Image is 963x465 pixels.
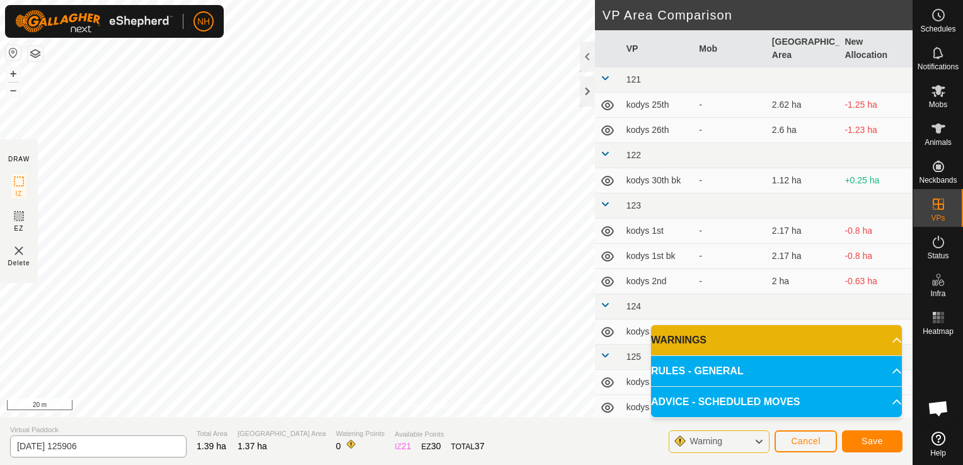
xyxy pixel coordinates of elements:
a: Help [913,427,963,462]
td: kodys 2nd [621,269,695,294]
span: Schedules [920,25,955,33]
td: 2.62 ha [767,93,840,118]
button: Map Layers [28,46,43,61]
td: +0.25 ha [839,168,913,193]
span: IZ [16,189,23,198]
td: 2.58 ha [767,319,840,345]
span: Heatmap [923,328,954,335]
th: [GEOGRAPHIC_DATA] Area [767,30,840,67]
a: Privacy Policy [407,401,454,412]
td: kodys 30th bk [621,168,695,193]
div: IZ [395,440,411,453]
th: Mob [694,30,767,67]
span: Animals [925,139,952,146]
td: 2.6 ha [767,118,840,143]
div: DRAW [8,154,30,164]
span: 121 [626,74,641,84]
span: Notifications [918,63,959,71]
span: Watering Points [336,428,384,439]
div: - [699,275,762,288]
span: VPs [931,214,945,222]
div: TOTAL [451,440,485,453]
div: - [699,250,762,263]
div: Open chat [920,389,957,427]
div: - [699,98,762,112]
a: Contact Us [469,401,506,412]
td: -1.25 ha [839,93,913,118]
span: EZ [14,224,24,233]
span: Status [927,252,949,260]
td: kodys 26th [621,118,695,143]
span: 1.37 ha [238,441,267,451]
button: Save [842,430,902,452]
div: - [699,224,762,238]
th: VP [621,30,695,67]
span: 30 [431,441,441,451]
span: Infra [930,290,945,297]
td: kodys 5th [621,395,695,420]
img: VP [11,243,26,258]
p-accordion-header: WARNINGS [651,325,902,355]
span: Neckbands [919,176,957,184]
td: -1.23 ha [839,118,913,143]
th: New Allocation [839,30,913,67]
td: -0.8 ha [839,244,913,269]
td: kodys 3rd [621,319,695,345]
span: 125 [626,352,641,362]
h2: VP Area Comparison [603,8,913,23]
span: 37 [475,441,485,451]
div: EZ [422,440,441,453]
td: -0.8 ha [839,219,913,244]
td: 2.17 ha [767,219,840,244]
button: – [6,83,21,98]
td: 2 ha [767,269,840,294]
span: Available Points [395,429,484,440]
span: NH [197,15,210,28]
p-accordion-header: RULES - GENERAL [651,356,902,386]
button: Reset Map [6,45,21,60]
span: 0 [336,441,341,451]
td: kodys 1st bk [621,244,695,269]
span: ADVICE - SCHEDULED MOVES [651,394,800,410]
td: -1.21 ha [839,319,913,345]
span: WARNINGS [651,333,706,348]
span: [GEOGRAPHIC_DATA] Area [238,428,326,439]
span: 21 [401,441,412,451]
td: -0.63 ha [839,269,913,294]
span: 124 [626,301,641,311]
td: kodys 1st [621,219,695,244]
span: Mobs [929,101,947,108]
span: Warning [689,436,722,446]
span: RULES - GENERAL [651,364,744,379]
div: - [699,123,762,137]
td: kodys 25th [621,93,695,118]
td: kodys 4th [621,370,695,395]
div: - [699,174,762,187]
span: Help [930,449,946,457]
img: Gallagher Logo [15,10,173,33]
td: 2.17 ha [767,244,840,269]
span: Save [862,436,883,446]
span: Delete [8,258,30,268]
span: Virtual Paddock [10,425,187,435]
button: + [6,66,21,81]
span: 1.39 ha [197,441,226,451]
span: 123 [626,200,641,210]
p-accordion-header: ADVICE - SCHEDULED MOVES [651,387,902,417]
span: 122 [626,150,641,160]
span: Total Area [197,428,228,439]
button: Cancel [775,430,837,452]
span: Cancel [791,436,821,446]
td: 1.12 ha [767,168,840,193]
